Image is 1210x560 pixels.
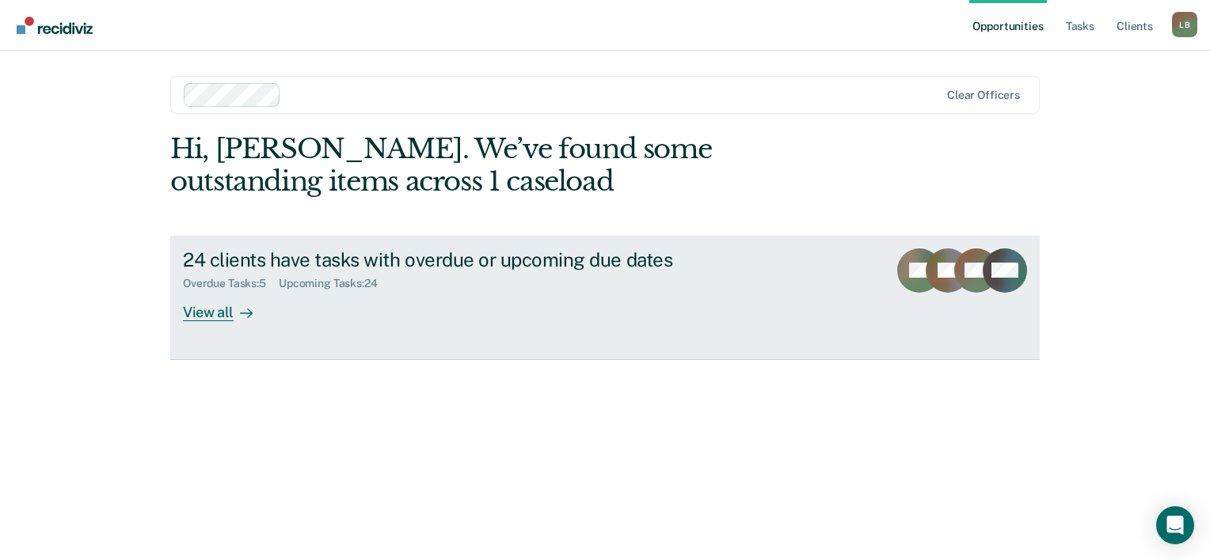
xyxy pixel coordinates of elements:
div: Upcoming Tasks : 24 [279,277,390,290]
div: 24 clients have tasks with overdue or upcoming due dates [183,248,739,271]
div: L B [1172,12,1197,37]
div: View all [183,290,272,321]
a: 24 clients have tasks with overdue or upcoming due datesOverdue Tasks:5Upcoming Tasks:24View all [170,236,1040,360]
div: Clear officers [947,89,1020,102]
div: Overdue Tasks : 5 [183,277,279,290]
div: Open Intercom Messenger [1156,506,1194,544]
button: Profile dropdown button [1172,12,1197,37]
div: Hi, [PERSON_NAME]. We’ve found some outstanding items across 1 caseload [170,133,866,198]
img: Recidiviz [17,17,93,34]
